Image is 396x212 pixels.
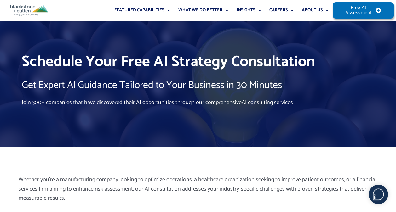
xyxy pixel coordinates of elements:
h1: Schedule Your Free AI Strategy Consultation [22,51,375,72]
p: Whether you’re a manufacturing company looking to optimize operations, a healthcare organization ... [19,175,378,203]
img: users%2F5SSOSaKfQqXq3cFEnIZRYMEs4ra2%2Fmedia%2Fimages%2F-Bulle%20blanche%20sans%20fond%20%2B%20ma... [369,185,388,204]
h2: Get Expert AI Guidance Tailored to Your Business in 30 Minutes [22,79,375,92]
p: Join 300+ companies that have discovered their AI opportunities through our comprehensive [22,98,375,108]
a: Free AI Assessment [333,2,393,19]
span: Free AI Assessment [345,5,372,15]
a: AI consulting services [242,98,293,107]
